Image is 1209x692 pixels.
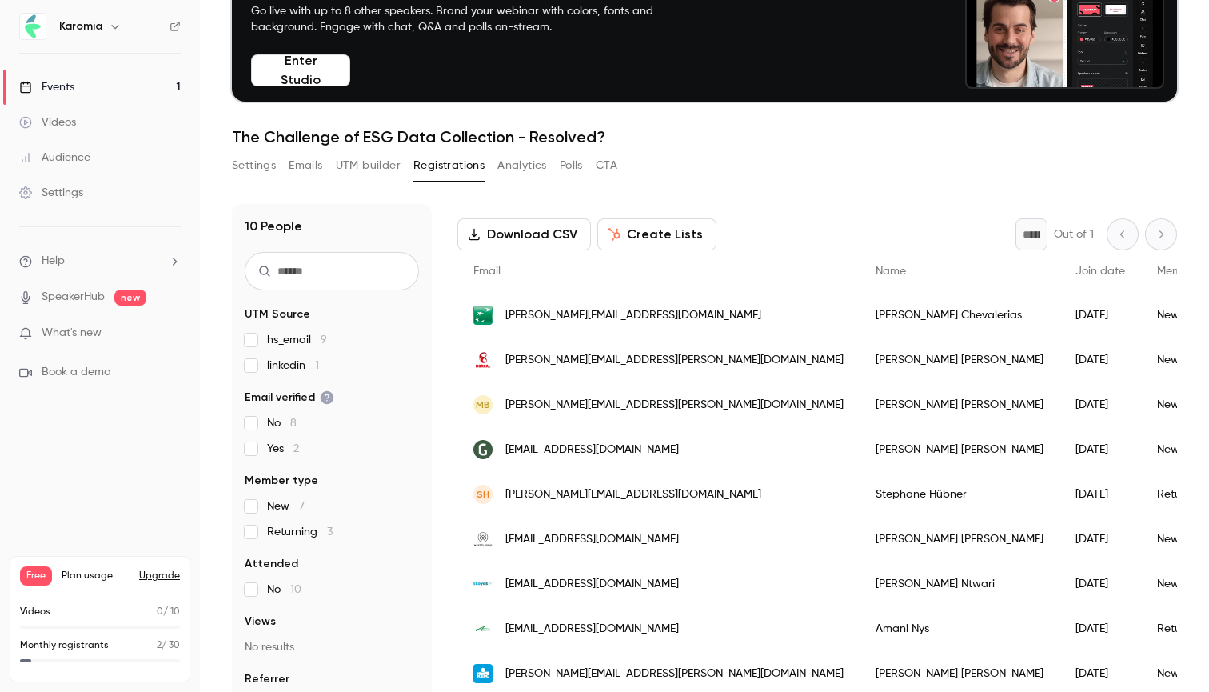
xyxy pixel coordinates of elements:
span: 2 [293,443,299,454]
span: Views [245,614,276,630]
div: [DATE] [1059,293,1141,338]
div: [DATE] [1059,382,1141,427]
p: Go live with up to 8 other speakers. Brand your webinar with colors, fonts and background. Engage... [251,3,691,35]
span: New [267,498,305,514]
div: Audience [19,150,90,166]
button: CTA [596,153,617,178]
p: / 10 [157,605,180,619]
span: Attended [245,556,298,572]
img: skeyes.be [473,574,493,594]
h6: Karomia [59,18,102,34]
div: Events [19,79,74,95]
span: [PERSON_NAME][EMAIL_ADDRESS][PERSON_NAME][DOMAIN_NAME] [505,352,844,369]
div: Amani Nys [860,606,1059,651]
button: Analytics [497,153,547,178]
div: [DATE] [1059,427,1141,472]
span: 0 [157,607,163,617]
div: [DATE] [1059,562,1141,606]
span: new [114,290,146,306]
button: Emails [289,153,322,178]
img: kbc.be [473,664,493,683]
span: Email verified [245,390,334,406]
img: groupadw.be [473,619,493,638]
span: [PERSON_NAME][EMAIL_ADDRESS][DOMAIN_NAME] [505,307,761,324]
span: 9 [321,334,327,346]
div: [PERSON_NAME] [PERSON_NAME] [860,338,1059,382]
button: Download CSV [457,218,591,250]
span: linkedin [267,358,319,374]
span: [PERSON_NAME][EMAIL_ADDRESS][PERSON_NAME][DOMAIN_NAME] [505,666,844,682]
span: [EMAIL_ADDRESS][DOMAIN_NAME] [505,576,679,593]
span: 2 [157,641,162,650]
span: [EMAIL_ADDRESS][DOMAIN_NAME] [505,531,679,548]
span: Email [473,266,501,277]
div: [DATE] [1059,472,1141,517]
div: [PERSON_NAME] [PERSON_NAME] [860,427,1059,472]
span: 3 [327,526,333,538]
button: Enter Studio [251,54,350,86]
h1: The Challenge of ESG Data Collection - Resolved? [232,127,1177,146]
p: Videos [20,605,50,619]
div: [DATE] [1059,338,1141,382]
span: [PERSON_NAME][EMAIL_ADDRESS][PERSON_NAME][DOMAIN_NAME] [505,397,844,414]
button: Polls [560,153,583,178]
p: Out of 1 [1054,226,1094,242]
div: [DATE] [1059,517,1141,562]
div: Stephane Hübner [860,472,1059,517]
span: Join date [1075,266,1125,277]
div: [PERSON_NAME] Ntwari [860,562,1059,606]
div: [PERSON_NAME] [PERSON_NAME] [860,382,1059,427]
h1: 10 People [245,217,302,236]
div: Videos [19,114,76,130]
img: boreal.no [473,350,493,370]
span: What's new [42,325,102,342]
span: [EMAIL_ADDRESS][DOMAIN_NAME] [505,442,679,458]
button: Create Lists [597,218,716,250]
button: Upgrade [139,570,180,582]
button: Registrations [413,153,485,178]
span: SH [477,487,489,502]
span: No [267,415,297,431]
span: 8 [290,418,297,429]
span: Name [876,266,906,277]
span: No [267,582,301,598]
img: bnpparibasfortis.com [473,306,493,325]
span: Referrer [245,671,289,687]
iframe: Noticeable Trigger [162,326,181,341]
button: Settings [232,153,276,178]
button: UTM builder [336,153,401,178]
p: No results [245,639,419,655]
p: Monthly registrants [20,638,109,653]
span: Book a demo [42,364,110,381]
span: Member type [245,473,318,489]
a: SpeakerHub [42,289,105,306]
img: Karomia [20,14,46,39]
span: Free [20,566,52,586]
li: help-dropdown-opener [19,253,181,270]
img: weertsgroup.com [473,530,493,549]
span: Returning [267,524,333,540]
div: [PERSON_NAME] Chevalerias [860,293,1059,338]
div: Settings [19,185,83,201]
span: 1 [315,360,319,371]
span: UTM Source [245,306,310,322]
span: Plan usage [62,570,130,582]
div: [PERSON_NAME] [PERSON_NAME] [860,517,1059,562]
span: [EMAIL_ADDRESS][DOMAIN_NAME] [505,621,679,638]
span: Yes [267,441,299,457]
div: [DATE] [1059,606,1141,651]
span: Help [42,253,65,270]
p: / 30 [157,638,180,653]
span: hs_email [267,332,327,348]
span: 10 [290,584,301,595]
span: [PERSON_NAME][EMAIL_ADDRESS][DOMAIN_NAME] [505,486,761,503]
span: MB [476,398,490,412]
span: 7 [299,501,305,512]
img: greenfc.com [473,440,493,459]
